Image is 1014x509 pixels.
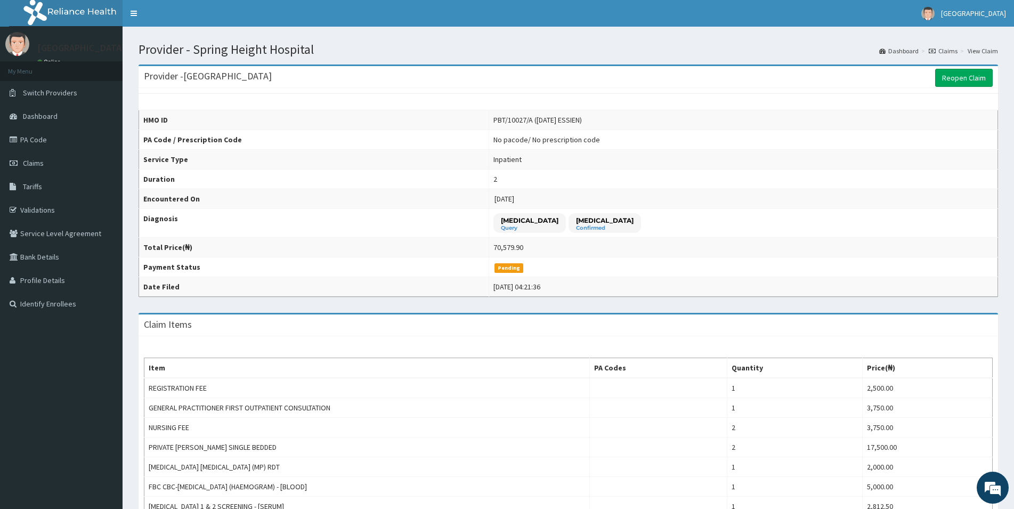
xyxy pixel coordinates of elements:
[862,378,992,398] td: 2,500.00
[144,457,590,477] td: [MEDICAL_DATA] [MEDICAL_DATA] (MP) RDT
[493,134,600,145] div: No pacode / No prescription code
[727,457,862,477] td: 1
[727,398,862,418] td: 1
[862,358,992,378] th: Price(₦)
[23,111,58,121] span: Dashboard
[576,225,634,231] small: Confirmed
[139,277,489,297] th: Date Filed
[139,43,998,56] h1: Provider - Spring Height Hospital
[139,238,489,257] th: Total Price(₦)
[144,71,272,81] h3: Provider - [GEOGRAPHIC_DATA]
[139,257,489,277] th: Payment Status
[862,418,992,438] td: 3,750.00
[139,110,489,130] th: HMO ID
[493,154,522,165] div: Inpatient
[144,358,590,378] th: Item
[727,477,862,497] td: 1
[929,46,958,55] a: Claims
[23,88,77,98] span: Switch Providers
[862,438,992,457] td: 17,500.00
[862,457,992,477] td: 2,000.00
[727,378,862,398] td: 1
[139,189,489,209] th: Encountered On
[37,58,63,66] a: Online
[935,69,993,87] a: Reopen Claim
[37,43,125,53] p: [GEOGRAPHIC_DATA]
[144,320,192,329] h3: Claim Items
[501,216,558,225] p: [MEDICAL_DATA]
[144,418,590,438] td: NURSING FEE
[862,477,992,497] td: 5,000.00
[727,358,862,378] th: Quantity
[494,263,524,273] span: Pending
[968,46,998,55] a: View Claim
[590,358,727,378] th: PA Codes
[493,242,523,253] div: 70,579.90
[23,182,42,191] span: Tariffs
[144,477,590,497] td: FBC CBC-[MEDICAL_DATA] (HAEMOGRAM) - [BLOOD]
[576,216,634,225] p: [MEDICAL_DATA]
[879,46,919,55] a: Dashboard
[144,398,590,418] td: GENERAL PRACTITIONER FIRST OUTPATIENT CONSULTATION
[493,174,497,184] div: 2
[23,158,44,168] span: Claims
[494,194,514,204] span: [DATE]
[139,169,489,189] th: Duration
[921,7,935,20] img: User Image
[139,150,489,169] th: Service Type
[862,398,992,418] td: 3,750.00
[5,32,29,56] img: User Image
[493,115,582,125] div: PBT/10027/A ([DATE] ESSIEN)
[493,281,540,292] div: [DATE] 04:21:36
[139,209,489,238] th: Diagnosis
[139,130,489,150] th: PA Code / Prescription Code
[941,9,1006,18] span: [GEOGRAPHIC_DATA]
[144,438,590,457] td: PRIVATE [PERSON_NAME] SINGLE BEDDED
[727,418,862,438] td: 2
[727,438,862,457] td: 2
[144,378,590,398] td: REGISTRATION FEE
[501,225,558,231] small: Query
